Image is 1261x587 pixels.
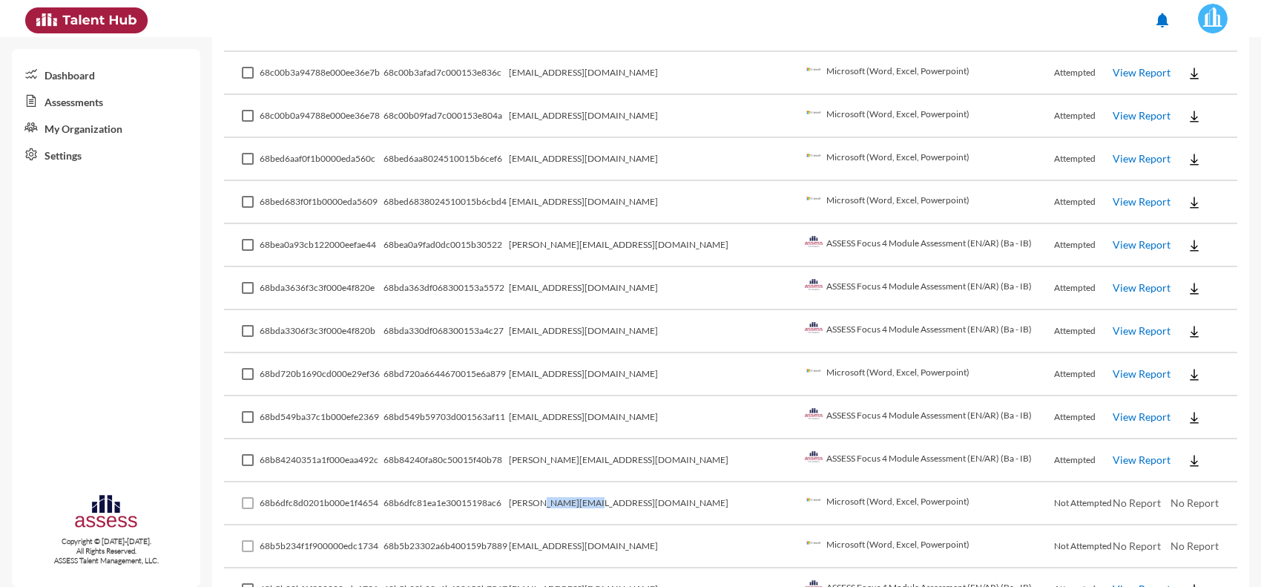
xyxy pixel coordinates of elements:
span: No Report [1113,540,1161,552]
td: 68bd720b1690cd000e29ef36 [260,353,383,396]
td: 68b6dfc81ea1e30015198ac6 [383,482,509,525]
td: ASSESS Focus 4 Module Assessment (EN/AR) (Ba - IB) [801,439,1055,482]
td: Attempted [1054,181,1113,224]
td: [EMAIL_ADDRESS][DOMAIN_NAME] [509,525,801,568]
td: [EMAIL_ADDRESS][DOMAIN_NAME] [509,95,801,138]
a: Settings [12,141,200,168]
td: [PERSON_NAME][EMAIL_ADDRESS][DOMAIN_NAME] [509,482,801,525]
td: 68bed6838024510015b6cbd4 [383,181,509,224]
a: View Report [1113,195,1171,208]
td: 68c00b0a94788e000ee36e78 [260,95,383,138]
td: 68bda3306f3c3f000e4f820b [260,310,383,353]
td: Microsoft (Word, Excel, Powerpoint) [801,353,1055,396]
td: 68b84240fa80c50015f40b78 [383,439,509,482]
a: View Report [1113,238,1171,251]
a: View Report [1113,453,1171,466]
td: 68b6dfc8d0201b000e1f4654 [260,482,383,525]
td: ASSESS Focus 4 Module Assessment (EN/AR) (Ba - IB) [801,310,1055,353]
td: Not Attempted [1054,482,1113,525]
td: [EMAIL_ADDRESS][DOMAIN_NAME] [509,267,801,310]
a: Dashboard [12,61,200,88]
td: 68bed6aaf0f1b0000eda560c [260,138,383,181]
span: No Report [1113,496,1161,509]
td: [EMAIL_ADDRESS][DOMAIN_NAME] [509,138,801,181]
td: [PERSON_NAME][EMAIL_ADDRESS][DOMAIN_NAME] [509,439,801,482]
td: Microsoft (Word, Excel, Powerpoint) [801,525,1055,568]
a: View Report [1113,324,1171,337]
a: View Report [1113,109,1171,122]
td: Attempted [1054,310,1113,353]
td: [EMAIL_ADDRESS][DOMAIN_NAME] [509,396,801,439]
td: Attempted [1054,439,1113,482]
td: 68c00b3afad7c000153e836c [383,52,509,95]
span: No Report [1171,496,1219,509]
td: Not Attempted [1054,525,1113,568]
a: View Report [1113,367,1171,380]
a: View Report [1113,152,1171,165]
td: 68bed683f0f1b0000eda5609 [260,181,383,224]
td: [PERSON_NAME][EMAIL_ADDRESS][DOMAIN_NAME] [509,224,801,267]
td: Attempted [1054,138,1113,181]
td: ASSESS Focus 4 Module Assessment (EN/AR) (Ba - IB) [801,396,1055,439]
img: assesscompany-logo.png [73,493,139,534]
a: View Report [1113,410,1171,423]
td: 68bda3636f3c3f000e4f820e [260,267,383,310]
td: Microsoft (Word, Excel, Powerpoint) [801,138,1055,181]
td: 68b5b234f1f900000edc1734 [260,525,383,568]
td: 68b5b23302a6b400159b7889 [383,525,509,568]
td: 68bea0a9fad0dc0015b30522 [383,224,509,267]
a: View Report [1113,281,1171,294]
td: 68bd549b59703d001563af11 [383,396,509,439]
a: Assessments [12,88,200,114]
td: 68bd549ba37c1b000efe2369 [260,396,383,439]
a: My Organization [12,114,200,141]
td: ASSESS Focus 4 Module Assessment (EN/AR) (Ba - IB) [801,224,1055,267]
td: 68bea0a93cb122000eefae44 [260,224,383,267]
td: [EMAIL_ADDRESS][DOMAIN_NAME] [509,353,801,396]
td: 68bda330df068300153a4c27 [383,310,509,353]
td: 68b84240351a1f000eaa492c [260,439,383,482]
p: Copyright © [DATE]-[DATE]. All Rights Reserved. ASSESS Talent Management, LLC. [12,537,200,565]
span: No Report [1171,540,1219,552]
td: 68bda363df068300153a5572 [383,267,509,310]
td: Attempted [1054,353,1113,396]
td: Microsoft (Word, Excel, Powerpoint) [801,95,1055,138]
td: Attempted [1054,267,1113,310]
a: View Report [1113,66,1171,79]
td: 68bd720a6644670015e6a879 [383,353,509,396]
td: Attempted [1054,396,1113,439]
td: Attempted [1054,95,1113,138]
mat-icon: notifications [1153,11,1171,29]
td: Microsoft (Word, Excel, Powerpoint) [801,181,1055,224]
td: [EMAIL_ADDRESS][DOMAIN_NAME] [509,310,801,353]
td: [EMAIL_ADDRESS][DOMAIN_NAME] [509,181,801,224]
td: 68c00b3a94788e000ee36e7b [260,52,383,95]
td: Microsoft (Word, Excel, Powerpoint) [801,482,1055,525]
td: Microsoft (Word, Excel, Powerpoint) [801,52,1055,95]
td: Attempted [1054,52,1113,95]
td: ASSESS Focus 4 Module Assessment (EN/AR) (Ba - IB) [801,267,1055,310]
td: Attempted [1054,224,1113,267]
td: 68c00b09fad7c000153e804a [383,95,509,138]
td: 68bed6aa8024510015b6cef6 [383,138,509,181]
td: [EMAIL_ADDRESS][DOMAIN_NAME] [509,52,801,95]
